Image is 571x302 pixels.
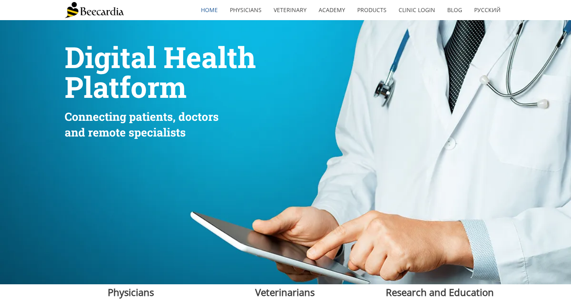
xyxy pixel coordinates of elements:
[195,1,224,19] a: home
[441,1,468,19] a: Blog
[386,285,494,299] span: Research and Education
[108,285,154,299] span: Physicians
[65,68,186,106] span: Platform
[65,125,186,140] span: and remote specialists
[351,1,393,19] a: Products
[224,1,268,19] a: Physicians
[393,1,441,19] a: Clinic Login
[65,2,124,18] img: Beecardia
[468,1,507,19] a: Русский
[65,38,256,76] span: Digital Health
[313,1,351,19] a: Academy
[65,109,219,124] span: Connecting patients, doctors
[268,1,313,19] a: Veterinary
[255,285,315,299] span: Veterinarians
